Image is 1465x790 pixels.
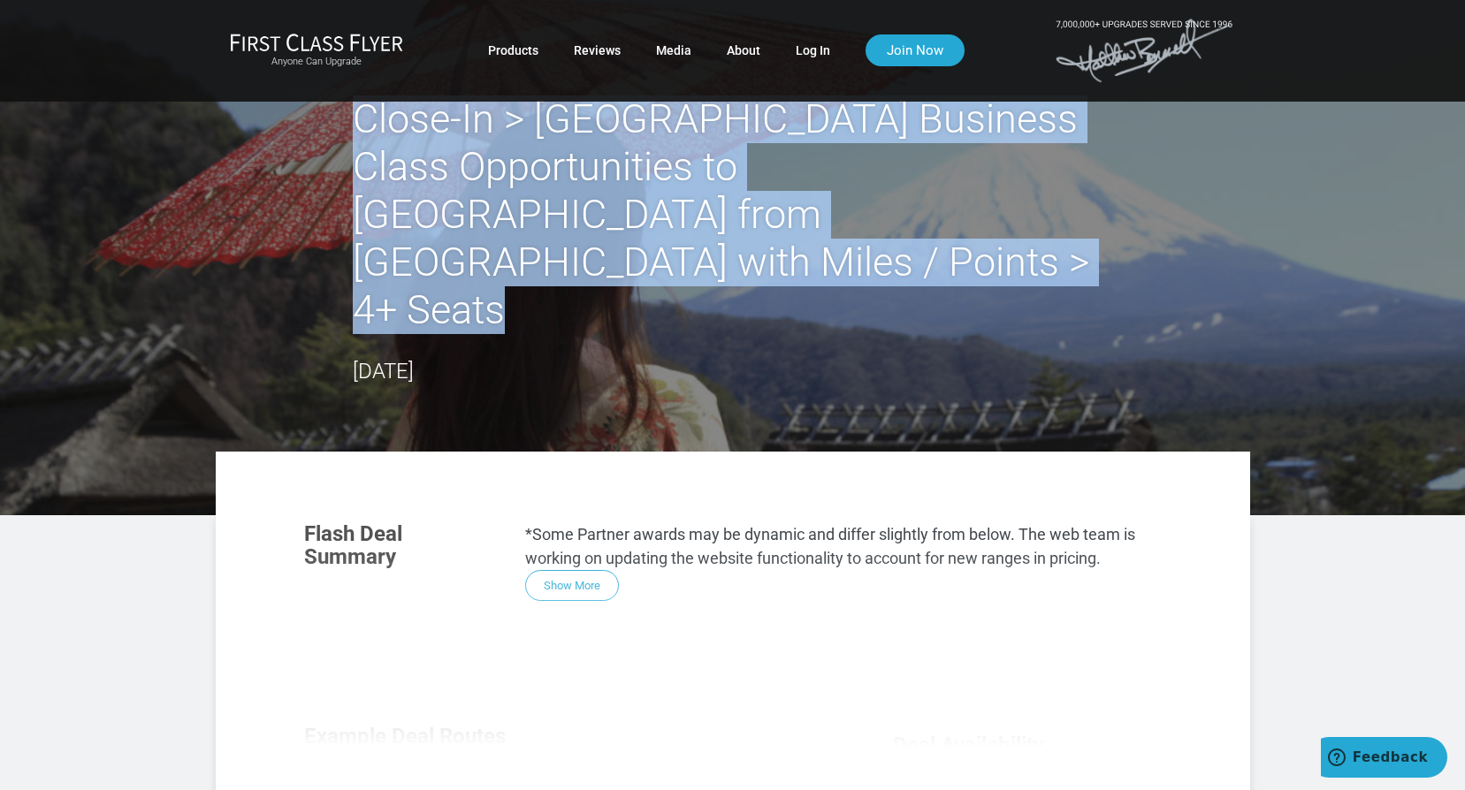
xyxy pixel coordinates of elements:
[1321,737,1447,781] iframe: Opens a widget where you can find more information
[488,34,538,66] a: Products
[656,34,691,66] a: Media
[230,56,403,68] small: Anyone Can Upgrade
[525,522,1162,570] p: *Some Partner awards may be dynamic and differ slightly from below. The web team is working on up...
[796,34,830,66] a: Log In
[353,359,414,384] time: [DATE]
[304,522,499,569] h3: Flash Deal Summary
[230,33,403,51] img: First Class Flyer
[727,34,760,66] a: About
[574,34,621,66] a: Reviews
[866,34,965,66] a: Join Now
[230,33,403,68] a: First Class FlyerAnyone Can Upgrade
[353,95,1113,334] h2: Close-In > [GEOGRAPHIC_DATA] Business Class Opportunities to [GEOGRAPHIC_DATA] from [GEOGRAPHIC_D...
